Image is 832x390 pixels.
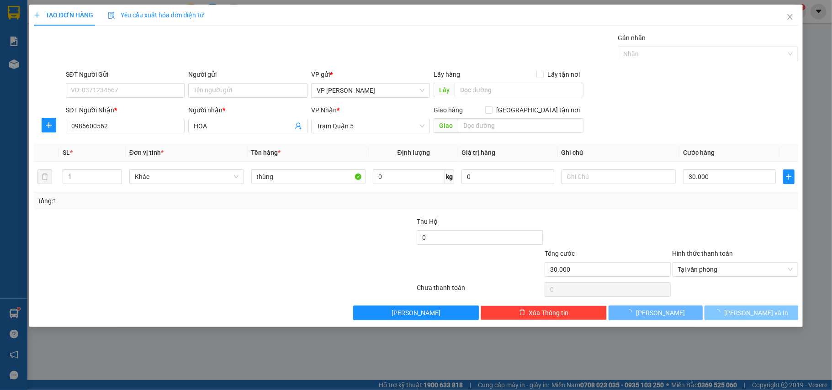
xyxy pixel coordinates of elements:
span: Lấy tận nơi [544,69,583,79]
span: Định lượng [397,149,430,156]
img: logo.jpg [11,11,57,57]
span: [PERSON_NAME] [636,308,685,318]
span: [PERSON_NAME] và In [724,308,788,318]
span: user-add [295,122,302,130]
button: [PERSON_NAME] [353,306,479,320]
input: Dọc đường [458,118,583,133]
span: VP Nhận [311,106,337,114]
button: Close [777,5,803,30]
button: plus [783,169,795,184]
li: 26 Phó Cơ Điều, Phường 12 [85,22,382,34]
span: Tên hàng [251,149,281,156]
span: Đơn vị tính [129,149,164,156]
img: icon [108,12,115,19]
span: loading [714,309,724,316]
button: delete [37,169,52,184]
span: Giao hàng [434,106,463,114]
button: plus [42,118,56,132]
input: Ghi Chú [562,169,676,184]
span: Cước hàng [683,149,715,156]
button: [PERSON_NAME] và In [705,306,799,320]
div: SĐT Người Gửi [66,69,185,79]
span: VP Bạc Liêu [317,84,425,97]
div: Tổng: 1 [37,196,322,206]
input: VD: Bàn, Ghế [251,169,366,184]
span: plus [42,121,56,129]
span: Yêu cầu xuất hóa đơn điện tử [108,11,204,19]
label: Hình thức thanh toán [673,250,733,257]
span: Giao [434,118,458,133]
span: Tại văn phòng [678,263,793,276]
span: Lấy [434,83,455,97]
span: [GEOGRAPHIC_DATA] tận nơi [493,105,583,115]
span: close [786,13,794,21]
input: 0 [461,169,554,184]
span: Tổng cước [545,250,575,257]
span: loading [626,309,636,316]
div: Người nhận [188,105,307,115]
span: Xóa Thông tin [529,308,569,318]
button: deleteXóa Thông tin [481,306,607,320]
span: Thu Hộ [417,218,438,225]
li: Hotline: 02839552959 [85,34,382,45]
label: Gán nhãn [618,34,646,42]
span: Khác [135,170,238,184]
b: GỬI : VP [PERSON_NAME] [11,66,159,81]
span: delete [519,309,525,316]
span: plus [784,173,795,180]
span: Trạm Quận 5 [317,119,425,133]
span: TẠO ĐƠN HÀNG [34,11,93,19]
th: Ghi chú [558,144,680,162]
div: SĐT Người Nhận [66,105,185,115]
button: [PERSON_NAME] [609,306,703,320]
span: Lấy hàng [434,71,460,78]
span: Giá trị hàng [461,149,495,156]
div: VP gửi [311,69,430,79]
span: kg [445,169,454,184]
div: Người gửi [188,69,307,79]
span: plus [34,12,40,18]
span: [PERSON_NAME] [392,308,440,318]
span: SL [63,149,70,156]
input: Dọc đường [455,83,583,97]
div: Chưa thanh toán [416,283,544,299]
